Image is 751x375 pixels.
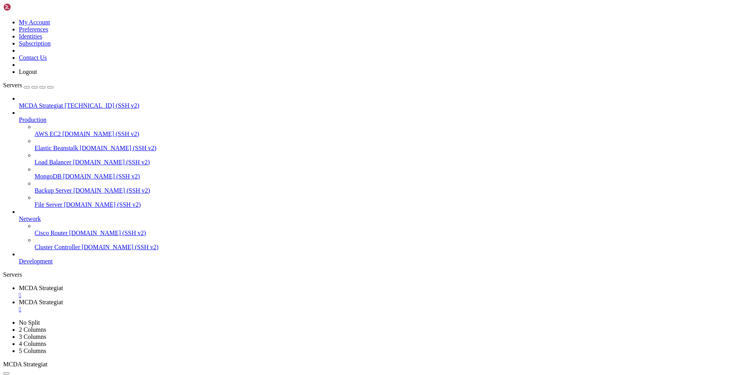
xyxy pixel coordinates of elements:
x-row: 6 updates can be applied immediately. [3,137,649,143]
li: Cluster Controller [DOMAIN_NAME] (SSH v2) [35,237,748,251]
x-row: Last login: [DATE] from [TECHNICAL_ID] [3,190,649,197]
x-row: just raised the bar for easy, resilient and secure K8s cluster deployment. [3,97,649,103]
div: Servers [3,271,748,278]
span: [DOMAIN_NAME] (SSH v2) [64,201,141,208]
span: Backup Server [35,187,72,194]
span: [DOMAIN_NAME] (SSH v2) [82,244,159,250]
span: [DOMAIN_NAME] (SSH v2) [80,145,157,151]
span: AWS EC2 [35,131,61,137]
a: Load Balancer [DOMAIN_NAME] (SSH v2) [35,159,748,166]
x-row: System information as of [DATE] [3,43,649,50]
span: Cluster Controller [35,244,80,250]
span: Cisco Router [35,230,68,236]
li: Elastic Beanstalk [DOMAIN_NAME] (SSH v2) [35,138,748,152]
a: Contact Us [19,54,47,61]
li: Backup Server [DOMAIN_NAME] (SSH v2) [35,180,748,194]
a: Production [19,116,748,123]
a:  [19,292,748,299]
x-row: * Support: [URL][DOMAIN_NAME] [3,30,649,37]
span: MongoDB [35,173,61,180]
span: Network [19,215,41,222]
span: MCDA Strategiat [19,299,63,305]
x-row: Memory usage: 32% IPv4 address for eth0: [TECHNICAL_ID] [3,70,649,77]
div: (26, 29) [89,197,92,204]
a: Identities [19,33,42,40]
a: 2 Columns [19,326,46,333]
a: 4 Columns [19,340,46,347]
a: Logout [19,68,37,75]
span: Production [19,116,46,123]
a: Network [19,215,748,222]
span: Servers [3,82,22,88]
span: MCDA Strategiat [19,285,63,291]
span: [DOMAIN_NAME] (SSH v2) [73,187,150,194]
a: Backup Server [DOMAIN_NAME] (SSH v2) [35,187,748,194]
span: [DOMAIN_NAME] (SSH v2) [69,230,146,236]
x-row: Swap usage: 0% IPv6 address for eth0: [TECHNICAL_ID] [3,77,649,83]
a: Cisco Router [DOMAIN_NAME] (SSH v2) [35,230,748,237]
a:  [19,306,748,313]
a: Servers [3,82,53,88]
a: Subscription [19,40,51,47]
x-row: To see these additional updates run: apt list --upgradable [3,143,649,150]
a: MCDA Strategiat [19,285,748,299]
span: Development [19,258,53,265]
li: Network [19,208,748,251]
a: My Account [19,19,50,26]
li: File Server [DOMAIN_NAME] (SSH v2) [35,194,748,208]
span: [TECHNICAL_ID] (SSH v2) [64,102,139,109]
a: Elastic Beanstalk [DOMAIN_NAME] (SSH v2) [35,145,748,152]
a: 3 Columns [19,333,46,340]
span: [DOMAIN_NAME] (SSH v2) [73,159,150,165]
x-row: System load: 0.0 Processes: 129 [3,57,649,63]
x-row: See [URL][DOMAIN_NAME] or run: sudo pro status [3,164,649,170]
li: Production [19,109,748,208]
x-row: Usage of /: 8.5% of 37.23GB Users logged in: 0 [3,63,649,70]
a: MCDA Strategiat [TECHNICAL_ID] (SSH v2) [19,102,748,109]
x-row: * Documentation: [URL][DOMAIN_NAME] [3,17,649,23]
x-row: Expanded Security Maintenance for Applications is not enabled. [3,123,649,130]
a: AWS EC2 [DOMAIN_NAME] (SSH v2) [35,131,748,138]
a: File Server [DOMAIN_NAME] (SSH v2) [35,201,748,208]
span: Load Balancer [35,159,71,165]
x-row: Welcome to Ubuntu 24.04.3 LTS (GNU/Linux 6.8.0-71-generic aarch64) [3,3,649,10]
a: No Split [19,319,40,326]
x-row: * Strictly confined Kubernetes makes edge and IoT secure. Learn how MicroK8s [3,90,649,97]
span: [DOMAIN_NAME] (SSH v2) [62,131,139,137]
span: [DOMAIN_NAME] (SSH v2) [63,173,140,180]
x-row: *** System restart required *** [3,184,649,190]
span: Elastic Beanstalk [35,145,78,151]
img: Shellngn [3,3,48,11]
x-row: [URL][DOMAIN_NAME] [3,110,649,117]
span: MCDA Strategiat [3,361,47,368]
a: 5 Columns [19,347,46,354]
a: Cluster Controller [DOMAIN_NAME] (SSH v2) [35,244,748,251]
a: MongoDB [DOMAIN_NAME] (SSH v2) [35,173,748,180]
li: Load Balancer [DOMAIN_NAME] (SSH v2) [35,152,748,166]
x-row: * Management: [URL][DOMAIN_NAME] [3,23,649,30]
a: Development [19,258,748,265]
span: MCDA Strategiat [19,102,63,109]
li: MongoDB [DOMAIN_NAME] (SSH v2) [35,166,748,180]
a: MCDA Strategiat [19,299,748,313]
span: File Server [35,201,62,208]
li: Cisco Router [DOMAIN_NAME] (SSH v2) [35,222,748,237]
x-row: root@ubuntu-4gb-hel1-1:~# [3,197,649,204]
x-row: Enable ESM Apps to receive additional future security updates. [3,157,649,164]
li: AWS EC2 [DOMAIN_NAME] (SSH v2) [35,123,748,138]
li: Development [19,251,748,265]
a: Preferences [19,26,48,33]
li: MCDA Strategiat [TECHNICAL_ID] (SSH v2) [19,95,748,109]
